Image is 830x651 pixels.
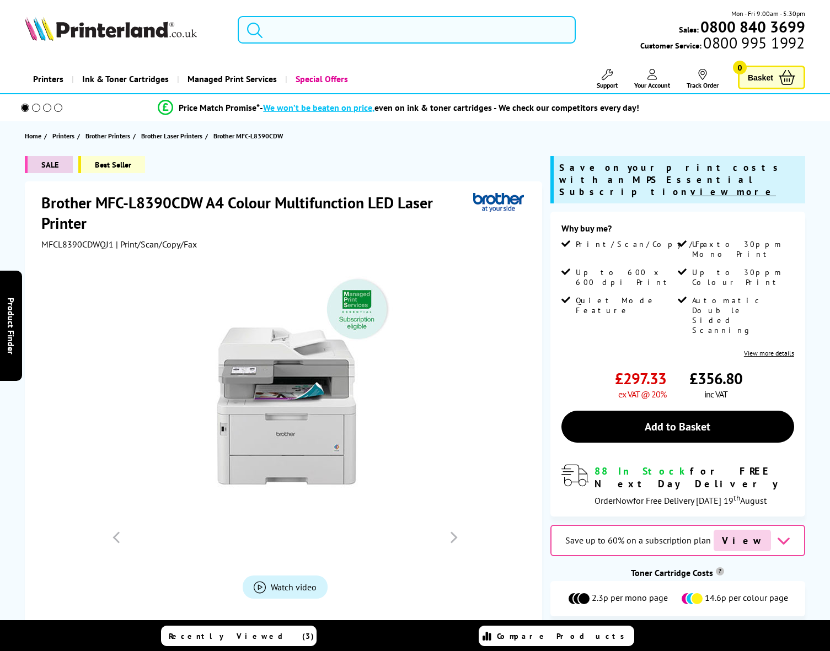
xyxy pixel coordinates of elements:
[25,130,41,142] span: Home
[689,368,742,389] span: £356.80
[702,37,805,48] span: 0800 995 1992
[473,192,524,213] img: Brother
[748,70,773,85] span: Basket
[714,530,771,551] span: View
[479,626,634,646] a: Compare Products
[692,239,792,259] span: Up to 30ppm Mono Print
[169,631,314,641] span: Recently Viewed (3)
[41,192,473,233] h1: Brother MFC-L8390CDW A4 Colour Multifunction LED Laser Printer
[716,567,724,575] sup: Cost per page
[260,102,639,113] div: - even on ink & toner cartridges - We check our competitors every day!
[72,65,177,93] a: Ink & Toner Cartridges
[615,495,633,506] span: Now
[177,65,285,93] a: Managed Print Services
[618,389,666,400] span: ex VAT @ 20%
[692,295,792,335] span: Automatic Double Sided Scanning
[561,223,794,239] div: Why buy me?
[497,631,630,641] span: Compare Products
[25,17,224,43] a: Printerland Logo
[78,156,145,173] span: Best Seller
[85,130,130,142] span: Brother Printers
[738,66,805,89] a: Basket 0
[687,69,719,89] a: Track Order
[700,17,805,37] b: 0800 840 3699
[561,411,794,443] a: Add to Basket
[6,297,17,354] span: Product Finder
[179,102,260,113] span: Price Match Promise*
[559,162,783,198] span: Save on your print costs with an MPS Essential Subscription
[733,61,747,74] span: 0
[595,465,794,490] div: for FREE Next Day Delivery
[213,132,283,140] span: Brother MFC-L8390CDW
[271,582,317,593] span: Watch video
[744,349,794,357] a: View more details
[704,389,727,400] span: inc VAT
[615,368,666,389] span: £297.33
[679,24,699,35] span: Sales:
[263,102,374,113] span: We won’t be beaten on price,
[634,81,670,89] span: Your Account
[25,130,44,142] a: Home
[576,295,676,315] span: Quiet Mode Feature
[576,267,676,287] span: Up to 600 x 600 dpi Print
[161,626,317,646] a: Recently Viewed (3)
[640,37,805,51] span: Customer Service:
[6,98,792,117] li: modal_Promise
[690,186,776,198] u: view more
[692,267,792,287] span: Up to 30ppm Colour Print
[597,81,618,89] span: Support
[595,495,767,506] span: Order for Free Delivery [DATE] 19 August
[705,592,788,605] span: 14.6p per colour page
[285,65,356,93] a: Special Offers
[597,69,618,89] a: Support
[550,567,805,578] div: Toner Cartridge Costs
[25,65,72,93] a: Printers
[52,130,74,142] span: Printers
[85,130,133,142] a: Brother Printers
[41,239,114,250] span: MFCL8390CDWQJ1
[141,130,202,142] span: Brother Laser Printers
[52,130,77,142] a: Printers
[592,592,668,605] span: 2.3p per mono page
[141,130,205,142] a: Brother Laser Printers
[699,21,805,32] a: 0800 840 3699
[25,17,197,41] img: Printerland Logo
[595,465,690,477] span: 88 In Stock
[731,8,805,19] span: Mon - Fri 9:00am - 5:30pm
[25,156,73,173] span: SALE
[565,535,711,546] span: Save up to 60% on a subscription plan
[733,493,740,503] sup: th
[116,239,197,250] span: | Print/Scan/Copy/Fax
[576,239,717,249] span: Print/Scan/Copy/Fax
[561,465,794,505] div: modal_delivery
[82,65,169,93] span: Ink & Toner Cartridges
[243,575,328,599] a: Product_All_Videos
[634,69,670,89] a: Your Account
[177,272,393,488] img: Brother MFC-L8390CDW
